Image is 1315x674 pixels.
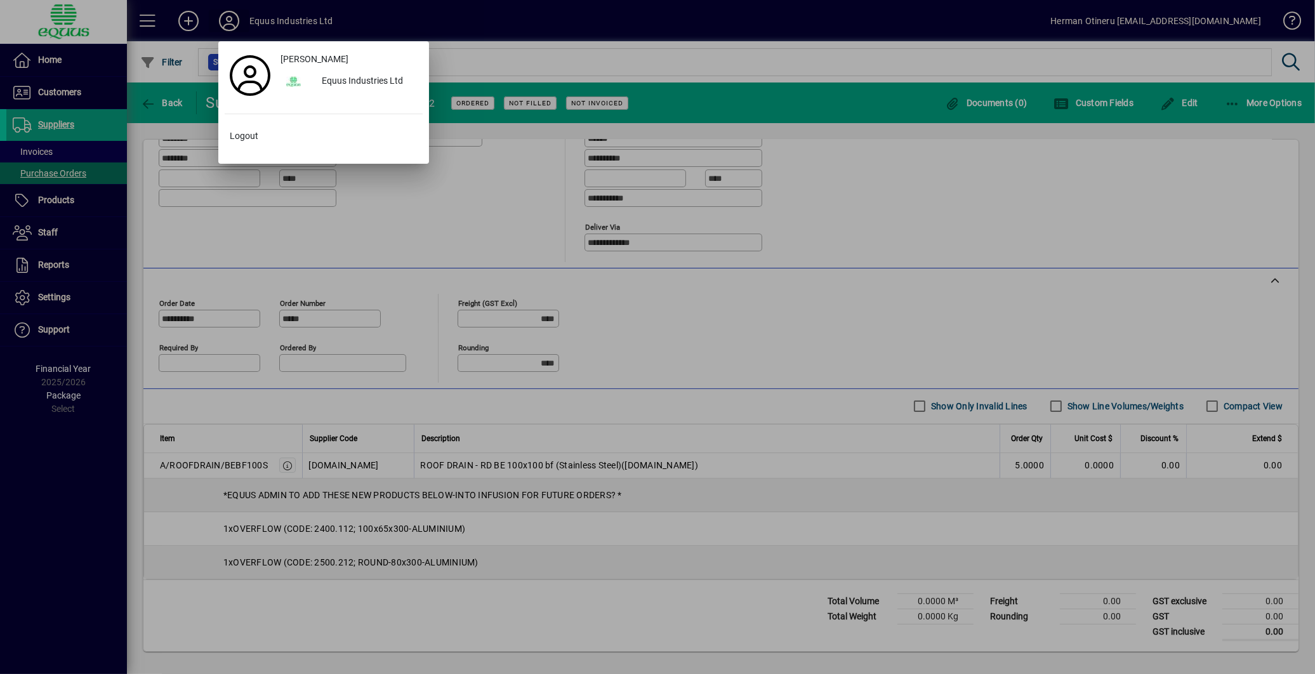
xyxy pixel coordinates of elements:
a: [PERSON_NAME] [275,48,423,70]
div: Equus Industries Ltd [312,70,423,93]
a: Profile [225,64,275,87]
button: Logout [225,124,423,147]
span: Logout [230,129,258,143]
span: [PERSON_NAME] [281,53,348,66]
button: Equus Industries Ltd [275,70,423,93]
